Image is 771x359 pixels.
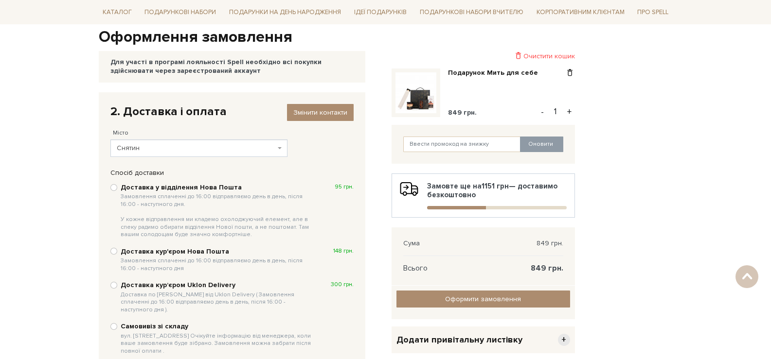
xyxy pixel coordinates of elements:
span: Снятин [117,143,276,153]
span: Замовлення сплаченні до 16:00 відправляємо день в день, після 16:00 - наступного дня [121,257,315,272]
span: 849 грн. [531,264,563,273]
span: Додати привітальну листівку [396,334,522,345]
div: 2. Доставка і оплата [110,104,354,119]
span: Доставка по [PERSON_NAME] від Uklon Delivery ( Замовлення сплаченні до 16:00 відправляємо день в ... [121,291,315,314]
span: Снятин [110,139,288,157]
b: Доставка кур'єром Нова Пошта [121,247,315,272]
div: Очистити кошик [392,51,575,61]
img: Подарунок Мить для себе [395,72,436,113]
b: Доставка у відділення Нова Пошта [121,183,315,239]
span: вул. [STREET_ADDRESS] Очікуйте інформацію від менеджера, коли ваше замовлення буде зібрано. Замов... [121,332,315,355]
span: 95 грн. [335,183,354,191]
div: Замовте ще на — доставимо безкоштовно [400,182,567,209]
div: Для участі в програмі лояльності Spell необхідно всі покупки здійснювати через зареєстрований акк... [110,58,354,75]
span: Замовлення сплаченні до 16:00 відправляємо день в день, після 16:00 - наступного дня. У кожне від... [121,193,315,239]
a: Ідеї подарунків [350,5,411,20]
h1: Оформлення замовлення [99,27,673,48]
a: Корпоративним клієнтам [533,5,628,20]
label: Місто [113,129,128,137]
b: Самовивіз зі складу [121,322,315,355]
span: 300 грн. [331,281,354,289]
span: Всього [403,264,428,273]
a: Про Spell [633,5,672,20]
button: Оновити [520,137,563,152]
span: Сума [403,239,420,248]
b: Доставка курʼєром Uklon Delivery [121,281,315,313]
div: Спосіб доставки [106,169,359,177]
button: - [538,104,547,119]
a: Подарункові набори Вчителю [416,4,527,20]
span: 849 грн. [448,108,477,117]
span: Змінити контакти [293,108,347,117]
a: Подарунок Мить для себе [448,68,545,77]
input: Ввести промокод на знижку [403,137,521,152]
span: 148 грн. [333,247,354,255]
a: Каталог [99,5,136,20]
span: Оформити замовлення [445,295,521,303]
a: Подарунки на День народження [225,5,345,20]
span: 849 грн. [537,239,563,248]
button: + [564,104,575,119]
b: 1151 грн [482,182,509,190]
a: Подарункові набори [141,5,220,20]
span: + [558,334,570,346]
